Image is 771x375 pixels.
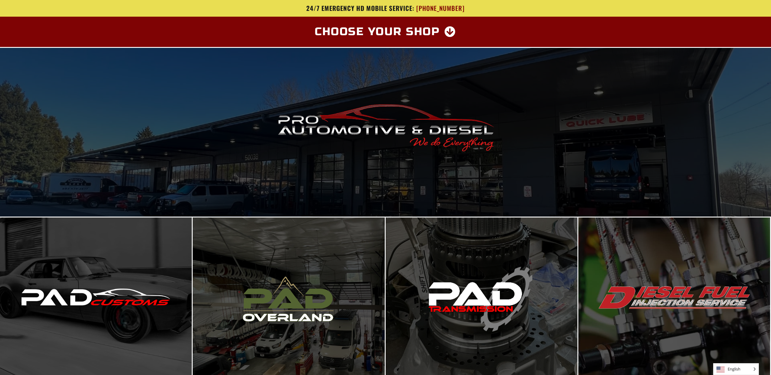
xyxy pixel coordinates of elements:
[713,363,759,375] span: English
[306,3,414,13] span: 24/7 Emergency HD Mobile Service:
[208,5,563,12] a: 24/7 Emergency HD Mobile Service: [PHONE_NUMBER]
[307,23,464,41] a: Choose Your Shop
[315,26,440,37] span: Choose Your Shop
[713,363,759,375] aside: Language selected: English
[416,5,465,12] span: [PHONE_NUMBER]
